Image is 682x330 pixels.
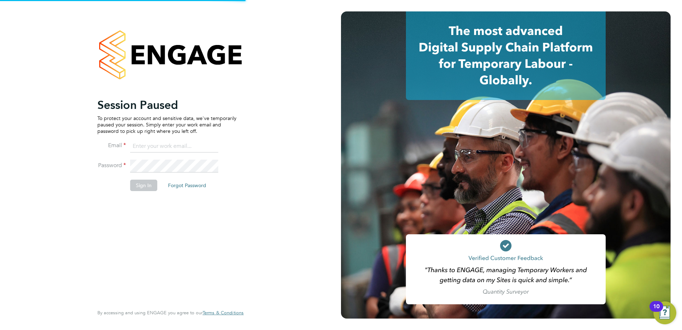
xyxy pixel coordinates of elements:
p: To protect your account and sensitive data, we've temporarily paused your session. Simply enter y... [97,115,236,135]
input: Enter your work email... [130,140,218,153]
span: By accessing and using ENGAGE you agree to our [97,310,244,316]
button: Open Resource Center, 10 new notifications [653,301,676,324]
h2: Session Paused [97,98,236,112]
span: Terms & Conditions [203,310,244,316]
div: 10 [653,306,660,316]
label: Email [97,142,126,149]
a: Terms & Conditions [203,310,244,316]
button: Forgot Password [162,180,212,191]
label: Password [97,162,126,169]
button: Sign In [130,180,157,191]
